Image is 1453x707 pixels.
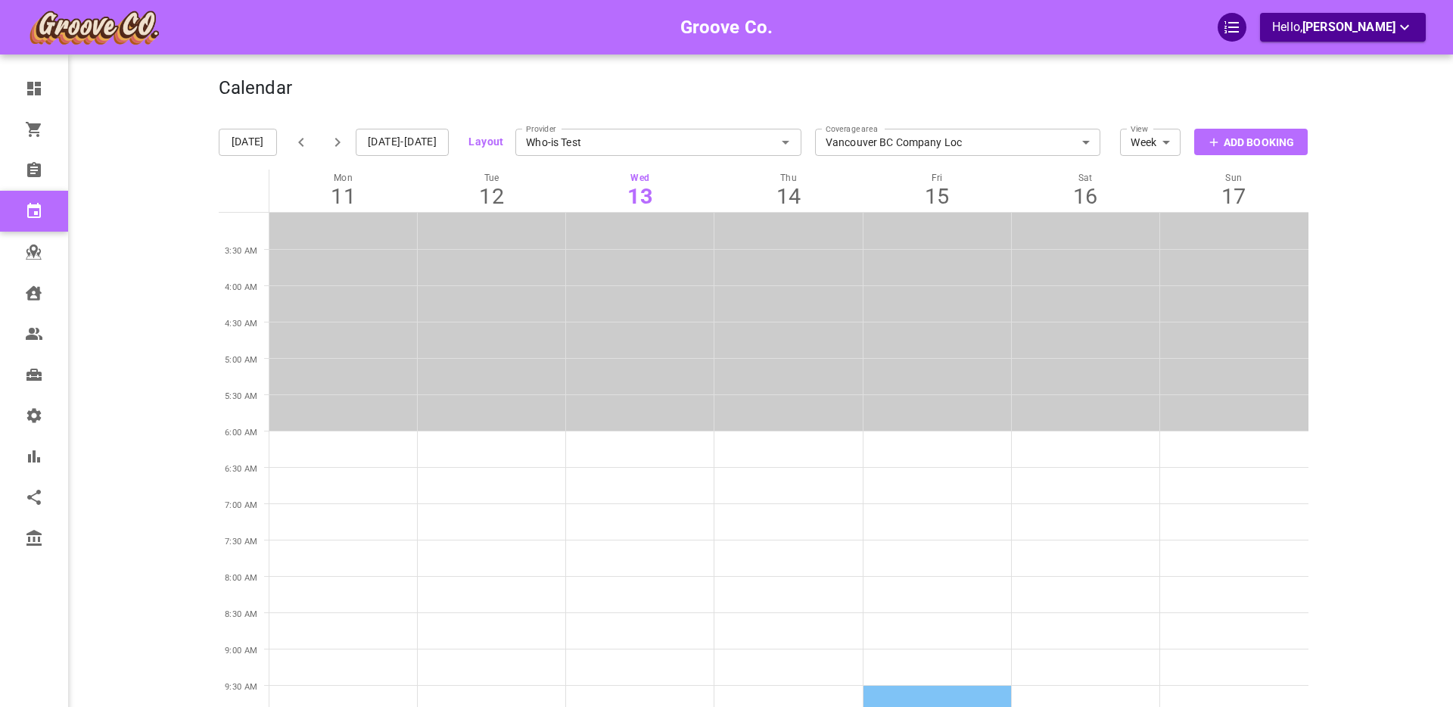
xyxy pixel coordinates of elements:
[418,183,566,210] div: 12
[775,132,796,153] button: Open
[1011,183,1159,210] div: 16
[225,573,258,583] span: 8:00 AM
[1302,20,1395,34] span: [PERSON_NAME]
[526,117,556,135] label: Provider
[468,132,503,151] button: Layout
[225,428,258,438] span: 6:00 AM
[225,282,258,292] span: 4:00 AM
[356,129,449,156] button: [DATE]-[DATE]
[269,173,418,183] p: Mon
[1120,135,1181,150] div: Week
[225,500,258,510] span: 7:00 AM
[566,173,714,183] p: Wed
[219,77,292,100] h4: Calendar
[863,183,1011,210] div: 15
[1131,117,1148,135] label: View
[815,135,1101,150] div: Vancouver BC Company Loc
[1224,135,1294,151] p: Add Booking
[225,646,258,656] span: 9:00 AM
[27,8,160,46] img: company-logo
[225,464,258,474] span: 6:30 AM
[863,173,1011,183] p: Fri
[1159,173,1308,183] p: Sun
[714,173,863,183] p: Thu
[1218,13,1246,42] div: QuickStart Guide
[225,609,258,619] span: 8:30 AM
[225,391,258,401] span: 5:30 AM
[269,183,418,210] div: 11
[225,537,258,547] span: 7:30 AM
[225,246,258,256] span: 3:30 AM
[225,319,258,329] span: 4:30 AM
[1011,173,1159,183] p: Sat
[826,117,878,135] label: Coverage area
[1159,183,1308,210] div: 17
[680,13,773,42] h6: Groove Co.
[225,355,258,365] span: 5:00 AM
[1260,13,1426,42] button: Hello,[PERSON_NAME]
[1272,18,1414,37] p: Hello,
[566,183,714,210] div: 13
[219,129,277,156] button: [DATE]
[418,173,566,183] p: Tue
[225,682,258,692] span: 9:30 AM
[1194,129,1308,155] button: Add Booking
[714,183,863,210] div: 14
